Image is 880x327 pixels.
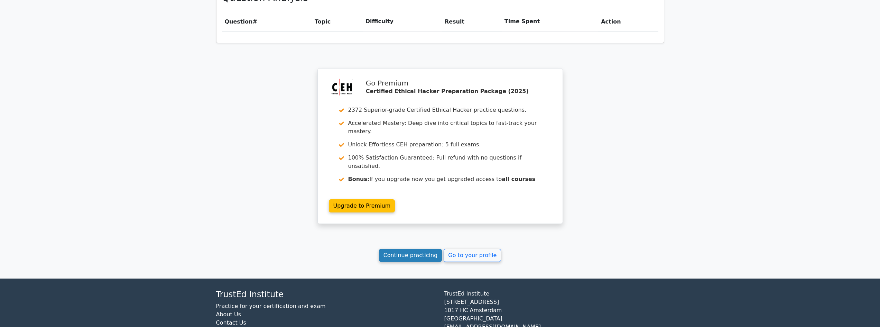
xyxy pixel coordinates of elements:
a: Contact Us [216,319,246,326]
th: Action [598,12,658,31]
span: Question [225,18,253,25]
th: Time Spent [502,12,598,31]
a: Continue practicing [379,249,442,262]
th: Result [442,12,502,31]
h4: TrustEd Institute [216,290,436,300]
a: Practice for your certification and exam [216,303,326,309]
th: Topic [312,12,363,31]
a: About Us [216,311,241,318]
a: Upgrade to Premium [329,199,395,212]
th: Difficulty [363,12,442,31]
a: Go to your profile [444,249,501,262]
th: # [222,12,312,31]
